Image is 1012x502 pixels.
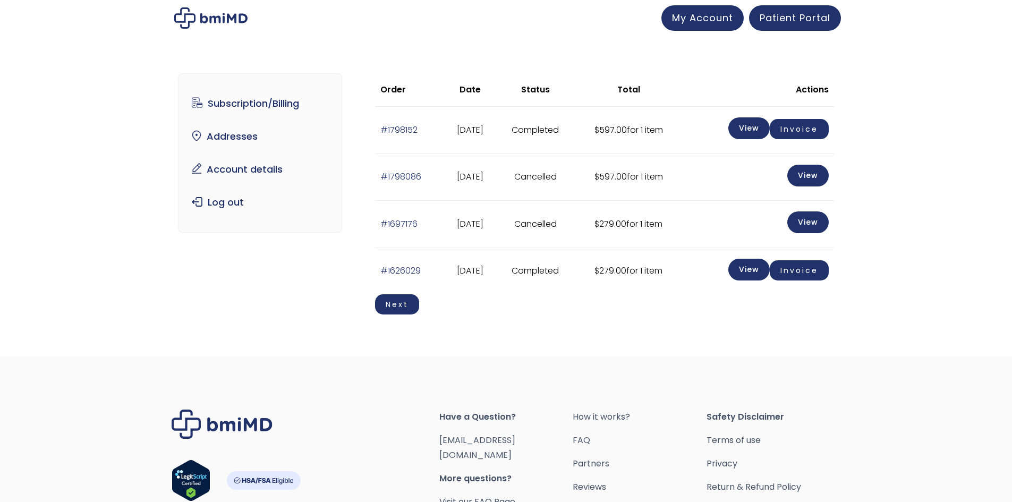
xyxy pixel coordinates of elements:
img: Brand Logo [172,410,273,439]
td: Completed [496,107,575,154]
time: [DATE] [457,265,483,277]
a: Return & Refund Policy [707,480,840,495]
a: View [728,259,770,280]
span: My Account [672,11,733,24]
a: How it works? [573,410,707,424]
td: for 1 item [575,248,683,294]
a: Privacy [707,456,840,471]
img: HSA-FSA [226,471,301,490]
a: [EMAIL_ADDRESS][DOMAIN_NAME] [439,434,515,461]
a: Next [375,294,419,314]
span: Status [521,83,550,96]
span: Actions [796,83,829,96]
span: 597.00 [594,124,627,136]
time: [DATE] [457,218,483,230]
span: $ [594,265,599,277]
span: Safety Disclaimer [707,410,840,424]
time: [DATE] [457,171,483,183]
a: FAQ [573,433,707,448]
a: Invoice [770,260,829,280]
td: Completed [496,248,575,294]
a: View order number 1626029 [380,265,421,277]
span: Total [617,83,640,96]
a: Addresses [186,125,334,148]
span: Patient Portal [760,11,830,24]
nav: Account pages [178,73,342,233]
a: Reviews [573,480,707,495]
a: My Account [661,5,744,31]
a: View order number 1798152 [380,124,418,136]
span: $ [594,171,599,183]
a: View [728,117,770,139]
span: 279.00 [594,218,626,230]
a: Invoice [770,119,829,139]
time: [DATE] [457,124,483,136]
span: $ [594,218,599,230]
a: Partners [573,456,707,471]
span: 279.00 [594,265,626,277]
td: Cancelled [496,201,575,248]
span: 597.00 [594,171,627,183]
a: Log out [186,191,334,214]
a: Terms of use [707,433,840,448]
span: $ [594,124,599,136]
td: for 1 item [575,107,683,154]
a: Patient Portal [749,5,841,31]
span: Have a Question? [439,410,573,424]
img: Verify Approval for www.bmimd.com [172,460,210,501]
span: Order [380,83,406,96]
td: for 1 item [575,201,683,248]
a: View [787,211,829,233]
span: Date [460,83,481,96]
a: Account details [186,158,334,181]
td: for 1 item [575,154,683,201]
img: My account [174,7,248,29]
span: More questions? [439,471,573,486]
a: View [787,165,829,186]
a: View order number 1798086 [380,171,421,183]
a: View order number 1697176 [380,218,418,230]
a: Subscription/Billing [186,92,334,115]
td: Cancelled [496,154,575,201]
